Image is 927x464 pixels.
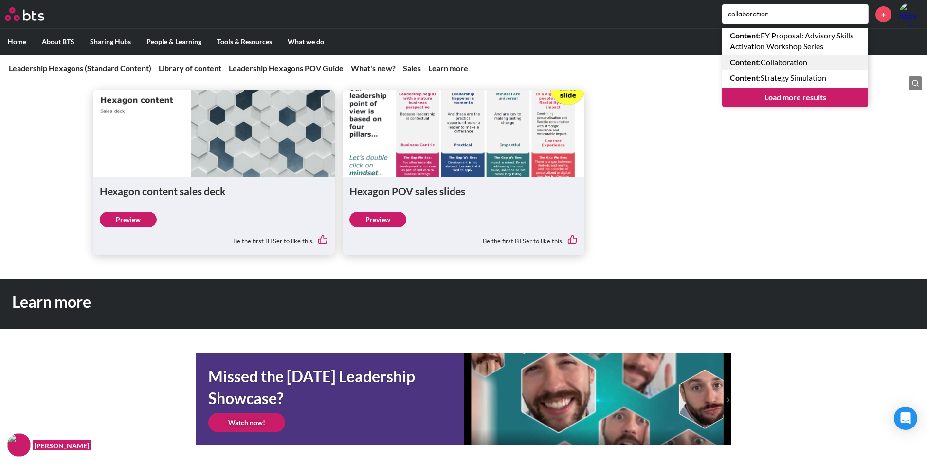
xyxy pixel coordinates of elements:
[280,29,332,55] label: What we do
[209,29,280,55] label: Tools & Resources
[208,413,285,432] a: Watch now!
[349,227,578,248] div: Be the first BTSer to like this.
[229,63,344,73] a: Leadership Hexagons POV Guide
[349,184,578,198] h1: Hexagon POV sales slides
[208,366,464,409] h1: Missed the [DATE] Leadership Showcase?
[351,63,396,73] a: What's new?
[159,63,221,73] a: Library of content
[730,31,759,40] strong: Content
[349,212,406,227] a: Preview
[730,73,759,82] strong: Content
[9,63,151,73] a: Leadership Hexagons (Standard Content)
[722,55,868,70] a: Content:Collaboration
[428,63,468,73] a: Learn more
[403,63,421,73] a: Sales
[34,29,82,55] label: About BTS
[7,433,31,457] img: F
[875,6,891,22] a: +
[82,29,139,55] label: Sharing Hubs
[730,57,759,67] strong: Content
[100,227,328,248] div: Be the first BTSer to like this.
[722,28,868,55] a: Content:EY Proposal: Advisory Skills Activation Workshop Series
[100,184,328,198] h1: Hexagon content sales deck
[722,70,868,86] a: Content:Strategy Simulation
[899,2,922,26] img: Abby Terry
[899,2,922,26] a: Profile
[100,212,157,227] a: Preview
[5,7,44,21] img: BTS Logo
[12,291,644,313] h1: Learn more
[894,407,917,430] div: Open Intercom Messenger
[33,440,91,451] figcaption: [PERSON_NAME]
[5,7,62,21] a: Go home
[722,88,868,107] a: Load more results
[139,29,209,55] label: People & Learning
